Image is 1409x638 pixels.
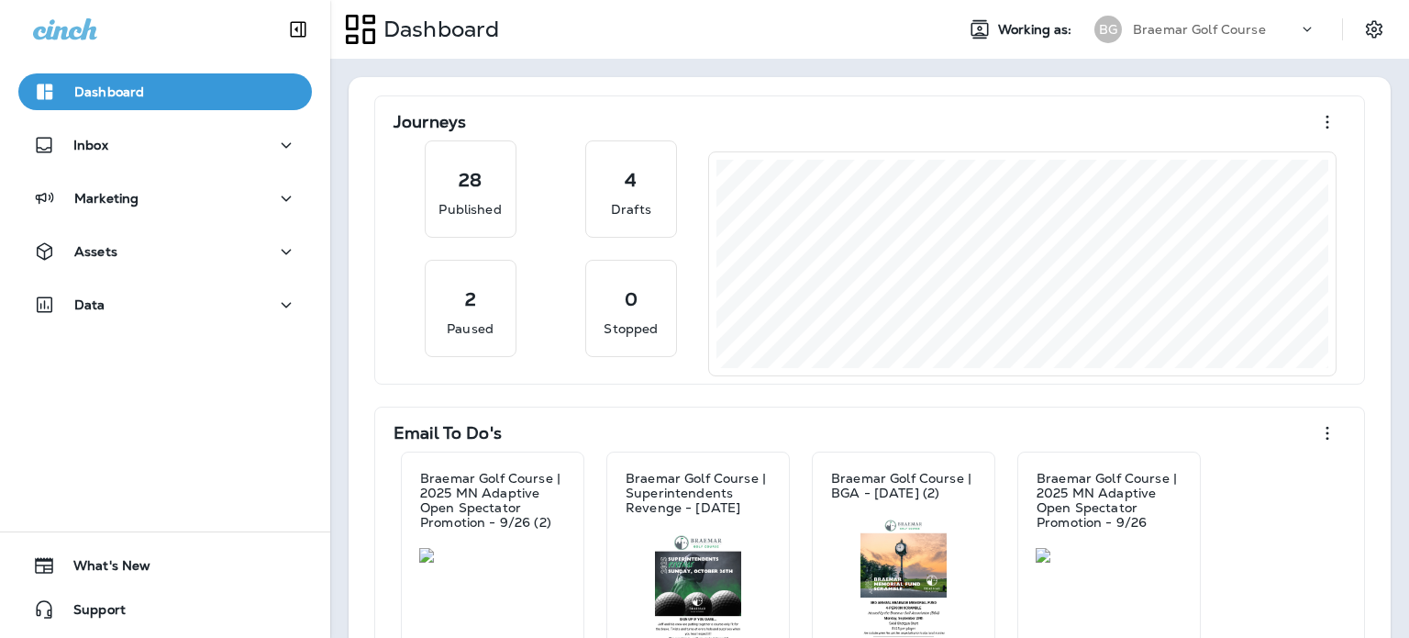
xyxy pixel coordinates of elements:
p: Inbox [73,138,108,152]
button: Dashboard [18,73,312,110]
p: Stopped [604,319,658,338]
p: Paused [447,319,494,338]
span: Support [55,602,126,624]
button: Inbox [18,127,312,163]
p: 2 [465,290,476,308]
span: Working as: [998,22,1076,38]
p: Braemar Golf Course [1133,22,1266,37]
p: Braemar Golf Course | BGA - [DATE] (2) [831,471,976,500]
img: 3c8e1b2e-b7f1-4ab2-b956-6347cf181899.jpg [419,548,566,563]
button: Settings [1358,13,1391,46]
button: Assets [18,233,312,270]
p: 4 [625,171,637,189]
p: Journeys [394,113,466,131]
button: What's New [18,547,312,584]
button: Marketing [18,180,312,217]
p: Dashboard [376,16,499,43]
p: Braemar Golf Course | 2025 MN Adaptive Open Spectator Promotion - 9/26 [1037,471,1182,530]
p: Data [74,297,105,312]
p: Dashboard [74,84,144,99]
p: Drafts [611,200,651,218]
img: d3ce972e-de25-4369-a646-51103a7ac249.jpg [1036,548,1182,563]
p: Braemar Golf Course | Superintendents Revenge - [DATE] [626,471,771,515]
p: Assets [74,244,117,259]
button: Collapse Sidebar [272,11,324,48]
p: Marketing [74,191,139,206]
button: Support [18,591,312,628]
span: What's New [55,558,150,580]
p: Braemar Golf Course | 2025 MN Adaptive Open Spectator Promotion - 9/26 (2) [420,471,565,530]
button: Data [18,286,312,323]
p: Email To Do's [394,424,502,442]
p: Published [438,200,501,218]
div: BG [1094,16,1122,43]
p: 28 [459,171,482,189]
p: 0 [625,290,638,308]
